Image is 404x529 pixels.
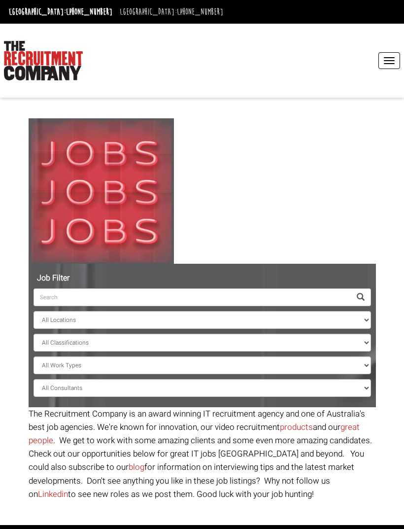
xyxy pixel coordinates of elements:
input: Search [34,288,351,306]
p: The Recruitment Company is an award winning IT recruitment agency and one of Australia's best job... [29,407,376,501]
a: [PHONE_NUMBER] [66,6,112,17]
a: Linkedin [38,488,68,500]
img: Jobs, Jobs, Jobs [29,118,174,264]
a: blog [129,461,144,473]
li: [GEOGRAPHIC_DATA]: [6,4,115,20]
h5: Job Filter [34,274,371,283]
img: The Recruitment Company [4,41,83,80]
a: great people [29,421,360,447]
a: products [280,421,313,433]
a: [PHONE_NUMBER] [177,6,223,17]
li: [GEOGRAPHIC_DATA]: [117,4,226,20]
